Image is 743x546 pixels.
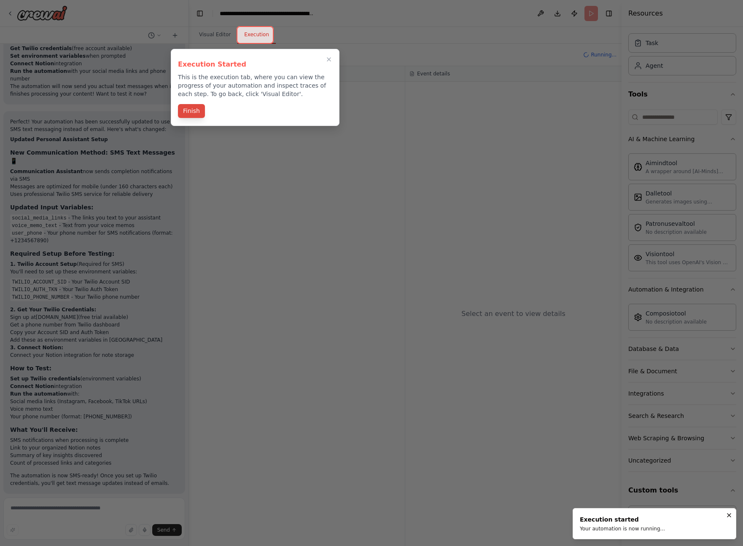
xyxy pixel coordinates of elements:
button: Finish [178,104,205,118]
h3: Execution Started [178,59,332,70]
button: Close walkthrough [324,54,334,64]
div: Execution started [580,515,665,524]
p: This is the execution tab, where you can view the progress of your automation and inspect traces ... [178,73,332,98]
div: Your automation is now running... [580,525,665,532]
button: Hide left sidebar [194,8,206,19]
